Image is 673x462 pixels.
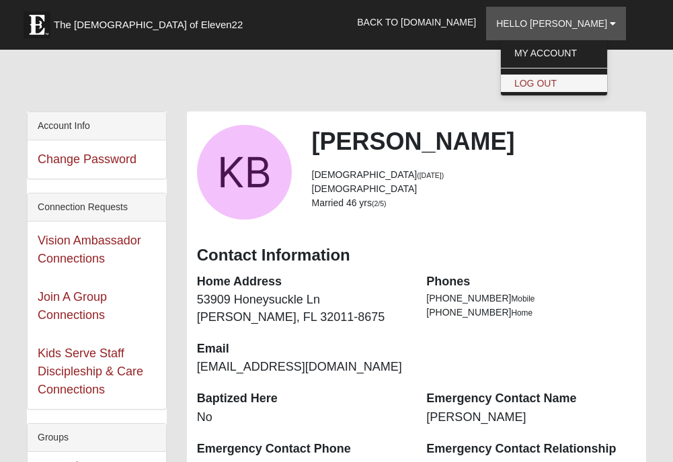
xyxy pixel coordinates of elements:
[197,291,407,326] dd: 53909 Honeysuckle Ln [PERSON_NAME], FL 32011-8675
[417,171,444,179] small: ([DATE])
[511,294,535,304] span: Mobile
[197,125,292,220] a: View Fullsize Photo
[312,196,636,210] li: Married 46 yrs
[501,75,607,92] a: Log Out
[197,441,407,458] dt: Emergency Contact Phone
[486,7,626,40] a: Hello [PERSON_NAME]
[426,291,636,306] li: [PHONE_NUMBER]
[197,409,407,426] dd: No
[38,152,136,166] a: Change Password
[426,441,636,458] dt: Emergency Contact Relationship
[197,273,407,291] dt: Home Address
[347,5,486,39] a: Back to [DOMAIN_NAME]
[511,308,532,318] span: Home
[426,306,636,320] li: [PHONE_NUMBER]
[28,193,166,222] div: Connection Requests
[312,168,636,182] li: [DEMOGRAPHIC_DATA]
[426,273,636,291] dt: Phones
[312,127,636,156] h2: [PERSON_NAME]
[24,11,50,38] img: Eleven22 logo
[38,346,143,396] a: Kids Serve Staff Discipleship & Care Connections
[38,290,107,322] a: Join A Group Connections
[197,359,407,376] dd: [EMAIL_ADDRESS][DOMAIN_NAME]
[372,199,387,207] small: (2/5)
[54,18,243,32] span: The [DEMOGRAPHIC_DATA] of Eleven22
[197,246,636,265] h3: Contact Information
[197,390,407,408] dt: Baptized Here
[426,409,636,426] dd: [PERSON_NAME]
[17,5,286,38] a: The [DEMOGRAPHIC_DATA] of Eleven22
[28,424,166,452] div: Groups
[38,234,141,265] a: Vision Ambassador Connections
[197,340,407,358] dt: Email
[496,18,607,29] span: Hello [PERSON_NAME]
[312,182,636,196] li: [DEMOGRAPHIC_DATA]
[426,390,636,408] dt: Emergency Contact Name
[501,44,607,62] a: My Account
[28,112,166,140] div: Account Info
